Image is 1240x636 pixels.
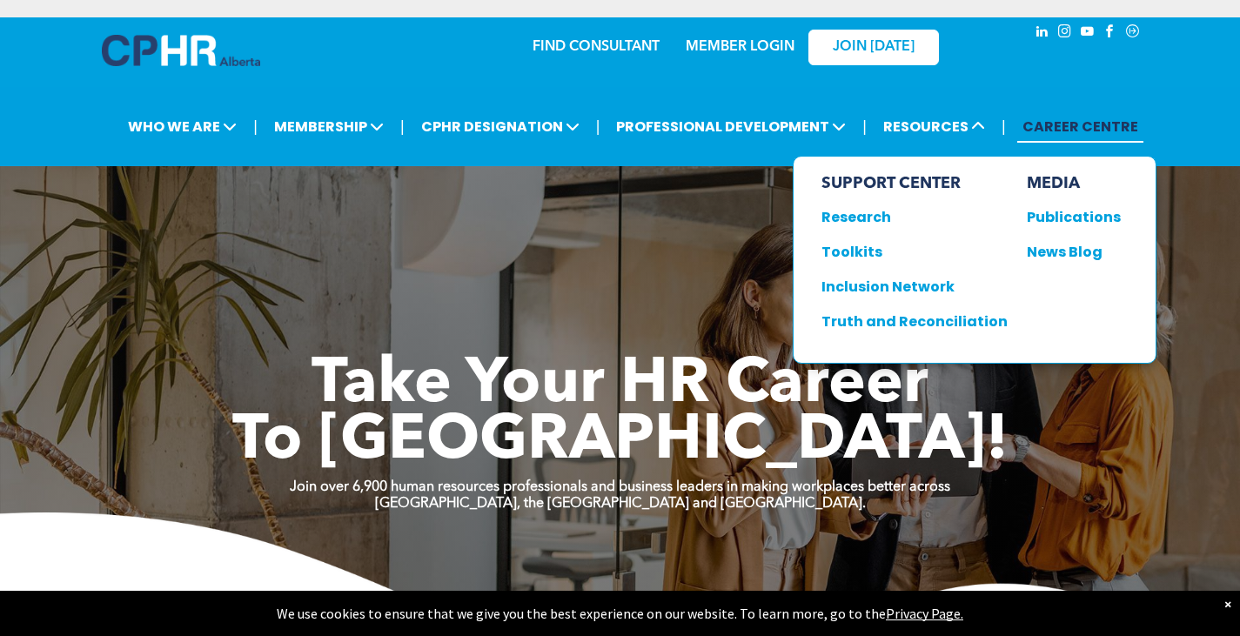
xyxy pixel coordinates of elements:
li: | [400,109,405,144]
span: MEMBERSHIP [269,110,389,143]
a: Social network [1123,22,1143,45]
div: News Blog [1027,241,1111,263]
div: Research [821,206,989,228]
a: linkedin [1033,22,1052,45]
a: News Blog [1027,241,1121,263]
a: youtube [1078,22,1097,45]
a: Truth and Reconciliation [821,311,1008,332]
a: Privacy Page. [886,605,963,622]
span: RESOURCES [878,110,990,143]
span: WHO WE ARE [123,110,242,143]
a: instagram [1056,22,1075,45]
span: PROFESSIONAL DEVELOPMENT [611,110,851,143]
li: | [1002,109,1006,144]
a: Publications [1027,206,1121,228]
a: facebook [1101,22,1120,45]
a: Toolkits [821,241,1008,263]
div: Dismiss notification [1224,595,1231,613]
a: Inclusion Network [821,276,1008,298]
div: Toolkits [821,241,989,263]
div: Truth and Reconciliation [821,311,989,332]
a: Research [821,206,1008,228]
div: Publications [1027,206,1111,228]
span: To [GEOGRAPHIC_DATA]! [232,411,1009,473]
div: SUPPORT CENTER [821,174,1008,193]
li: | [253,109,258,144]
div: Inclusion Network [821,276,989,298]
a: JOIN [DATE] [808,30,939,65]
a: MEMBER LOGIN [686,40,794,54]
span: CPHR DESIGNATION [416,110,585,143]
strong: Join over 6,900 human resources professionals and business leaders in making workplaces better ac... [290,480,950,494]
strong: [GEOGRAPHIC_DATA], the [GEOGRAPHIC_DATA] and [GEOGRAPHIC_DATA]. [375,497,866,511]
span: Take Your HR Career [312,354,928,417]
a: CAREER CENTRE [1017,110,1143,143]
span: JOIN [DATE] [833,39,915,56]
li: | [862,109,867,144]
li: | [596,109,600,144]
div: MEDIA [1027,174,1121,193]
img: A blue and white logo for cp alberta [102,35,260,66]
a: FIND CONSULTANT [533,40,660,54]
